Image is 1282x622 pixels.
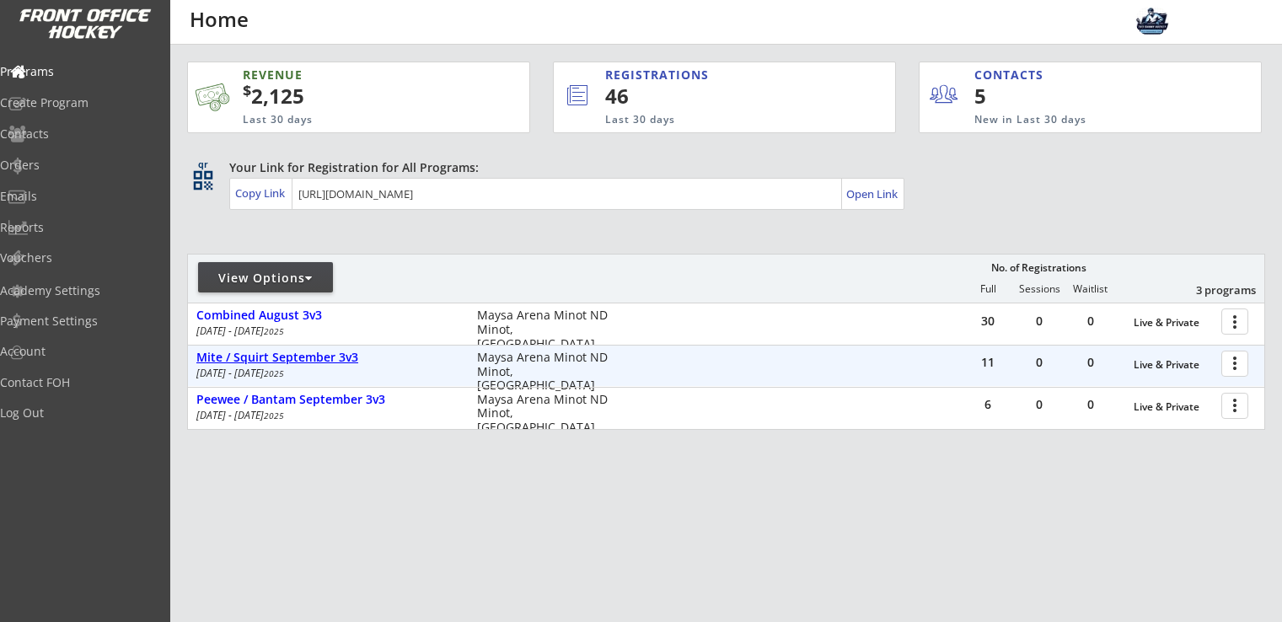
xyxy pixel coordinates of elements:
div: qr [192,159,212,170]
div: Live & Private [1134,317,1213,329]
div: [DATE] - [DATE] [196,368,454,378]
div: 0 [1065,315,1116,327]
div: 0 [1065,399,1116,410]
em: 2025 [264,410,284,421]
a: Open Link [846,182,899,206]
div: Last 30 days [243,113,449,127]
div: Combined August 3v3 [196,308,459,323]
div: New in Last 30 days [974,113,1183,127]
div: 0 [1014,399,1065,410]
button: more_vert [1221,351,1248,377]
div: 2,125 [243,82,476,110]
div: 3 programs [1168,282,1256,298]
div: 11 [963,357,1013,368]
div: 6 [963,399,1013,410]
button: qr_code [190,168,216,193]
div: REVENUE [243,67,449,83]
div: REGISTRATIONS [605,67,818,83]
div: [DATE] - [DATE] [196,410,454,421]
div: No. of Registrations [986,262,1091,274]
div: Waitlist [1065,283,1115,295]
button: more_vert [1221,308,1248,335]
div: Full [963,283,1013,295]
div: 46 [605,82,839,110]
div: 30 [963,315,1013,327]
div: Live & Private [1134,401,1213,413]
div: 5 [974,82,1078,110]
em: 2025 [264,325,284,337]
button: more_vert [1221,393,1248,419]
div: Maysa Arena Minot ND Minot, [GEOGRAPHIC_DATA] [477,351,609,393]
div: View Options [198,270,333,287]
em: 2025 [264,367,284,379]
div: 0 [1014,357,1065,368]
div: [DATE] - [DATE] [196,326,454,336]
div: 0 [1014,315,1065,327]
div: Open Link [846,187,899,201]
div: Last 30 days [605,113,826,127]
div: Live & Private [1134,359,1213,371]
sup: $ [243,80,251,100]
div: Maysa Arena Minot ND Minot, [GEOGRAPHIC_DATA] [477,393,609,435]
div: Your Link for Registration for All Programs: [229,159,1213,176]
div: Sessions [1014,283,1065,295]
div: 0 [1065,357,1116,368]
div: CONTACTS [974,67,1051,83]
div: Maysa Arena Minot ND Minot, [GEOGRAPHIC_DATA] [477,308,609,351]
div: Copy Link [235,185,288,201]
div: Peewee / Bantam September 3v3 [196,393,459,407]
div: Mite / Squirt September 3v3 [196,351,459,365]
